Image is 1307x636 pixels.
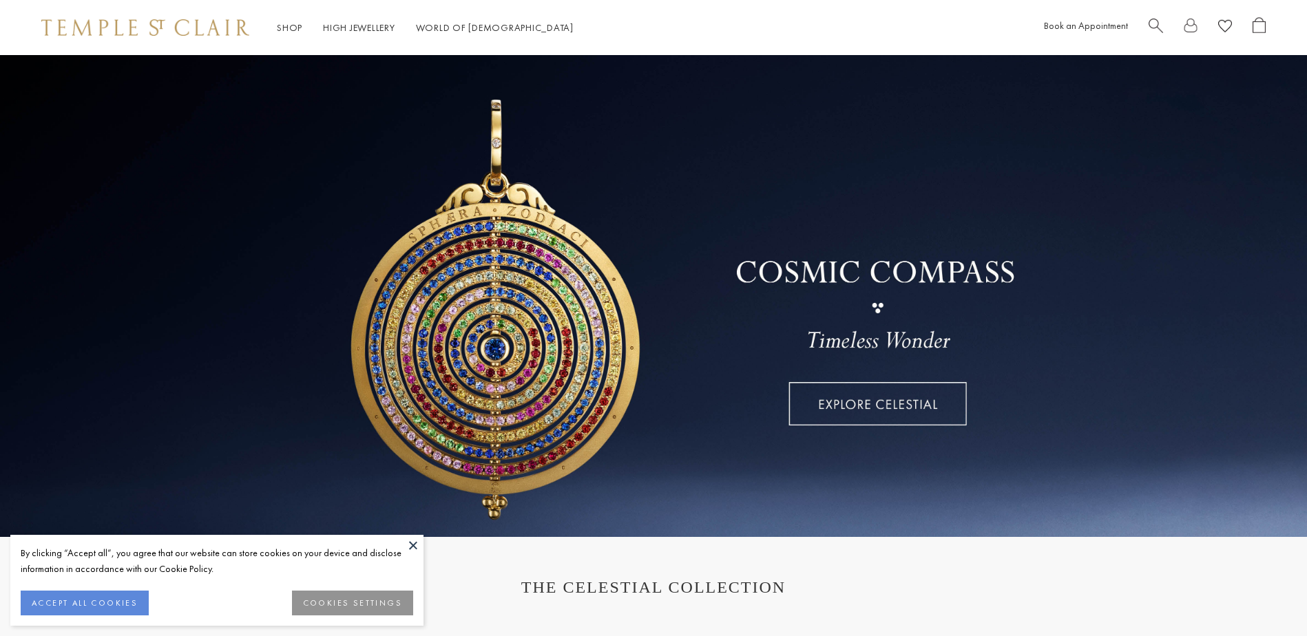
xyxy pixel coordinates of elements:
[55,578,1252,597] h1: THE CELESTIAL COLLECTION
[277,21,302,34] a: ShopShop
[292,591,413,615] button: COOKIES SETTINGS
[1218,17,1232,39] a: View Wishlist
[323,21,395,34] a: High JewelleryHigh Jewellery
[1253,17,1266,39] a: Open Shopping Bag
[21,545,413,577] div: By clicking “Accept all”, you agree that our website can store cookies on your device and disclos...
[1044,19,1128,32] a: Book an Appointment
[277,19,574,36] nav: Main navigation
[21,591,149,615] button: ACCEPT ALL COOKIES
[41,19,249,36] img: Temple St. Clair
[1149,17,1163,39] a: Search
[416,21,574,34] a: World of [DEMOGRAPHIC_DATA]World of [DEMOGRAPHIC_DATA]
